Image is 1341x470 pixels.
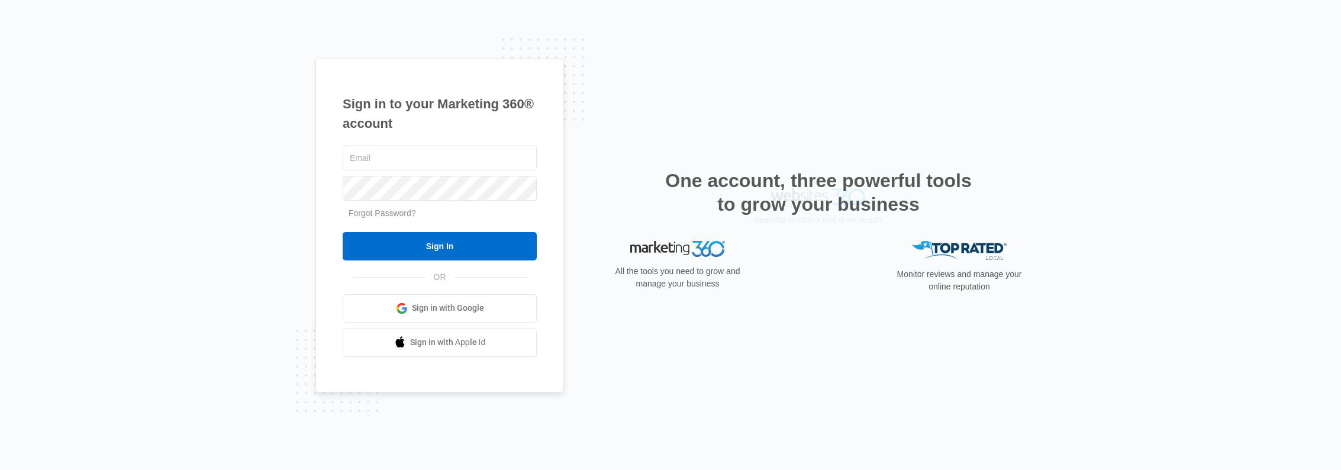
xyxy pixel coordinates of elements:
[752,266,885,279] p: Beautiful websites that drive results
[912,241,1007,260] img: Top Rated Local
[343,329,537,357] a: Sign in with Apple Id
[771,241,866,258] img: Websites 360
[343,94,537,133] h1: Sign in to your Marketing 360® account
[893,268,1026,293] p: Monitor reviews and manage your online reputation
[410,336,486,349] span: Sign in with Apple Id
[611,265,744,290] p: All the tools you need to grow and manage your business
[343,232,537,260] input: Sign In
[349,208,416,218] a: Forgot Password?
[630,241,725,257] img: Marketing 360
[343,294,537,323] a: Sign in with Google
[343,146,537,170] input: Email
[425,271,454,284] span: OR
[662,169,975,216] h2: One account, three powerful tools to grow your business
[412,302,484,314] span: Sign in with Google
